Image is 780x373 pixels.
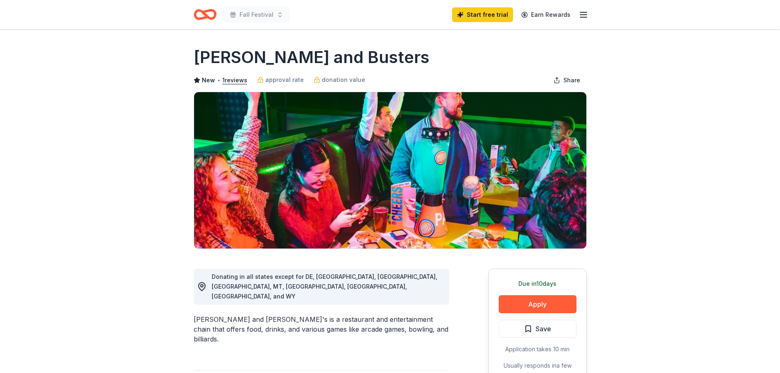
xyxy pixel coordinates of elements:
[499,344,577,354] div: Application takes 10 min
[194,5,217,24] a: Home
[194,46,430,69] h1: [PERSON_NAME] and Busters
[257,75,304,85] a: approval rate
[499,295,577,313] button: Apply
[452,7,513,22] a: Start free trial
[212,273,437,300] span: Donating in all states except for DE, [GEOGRAPHIC_DATA], [GEOGRAPHIC_DATA], [GEOGRAPHIC_DATA], MT...
[223,7,290,23] button: Fall Festival
[499,279,577,289] div: Due in 10 days
[314,75,365,85] a: donation value
[217,77,220,84] span: •
[202,75,215,85] span: New
[536,323,551,334] span: Save
[222,75,247,85] button: 1reviews
[563,75,580,85] span: Share
[499,320,577,338] button: Save
[322,75,365,85] span: donation value
[194,314,449,344] div: [PERSON_NAME] and [PERSON_NAME]'s is a restaurant and entertainment chain that offers food, drink...
[547,72,587,88] button: Share
[265,75,304,85] span: approval rate
[240,10,274,20] span: Fall Festival
[516,7,575,22] a: Earn Rewards
[194,92,586,249] img: Image for Dave and Busters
